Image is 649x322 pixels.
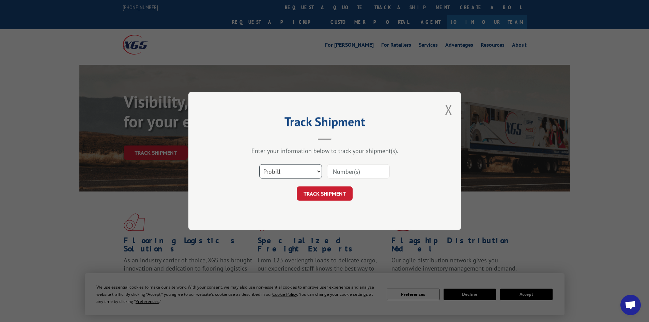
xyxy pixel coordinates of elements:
div: Enter your information below to track your shipment(s). [222,147,427,155]
div: Open chat [620,295,641,315]
button: TRACK SHIPMENT [297,186,353,201]
h2: Track Shipment [222,117,427,130]
input: Number(s) [327,164,390,179]
button: Close modal [445,101,452,119]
